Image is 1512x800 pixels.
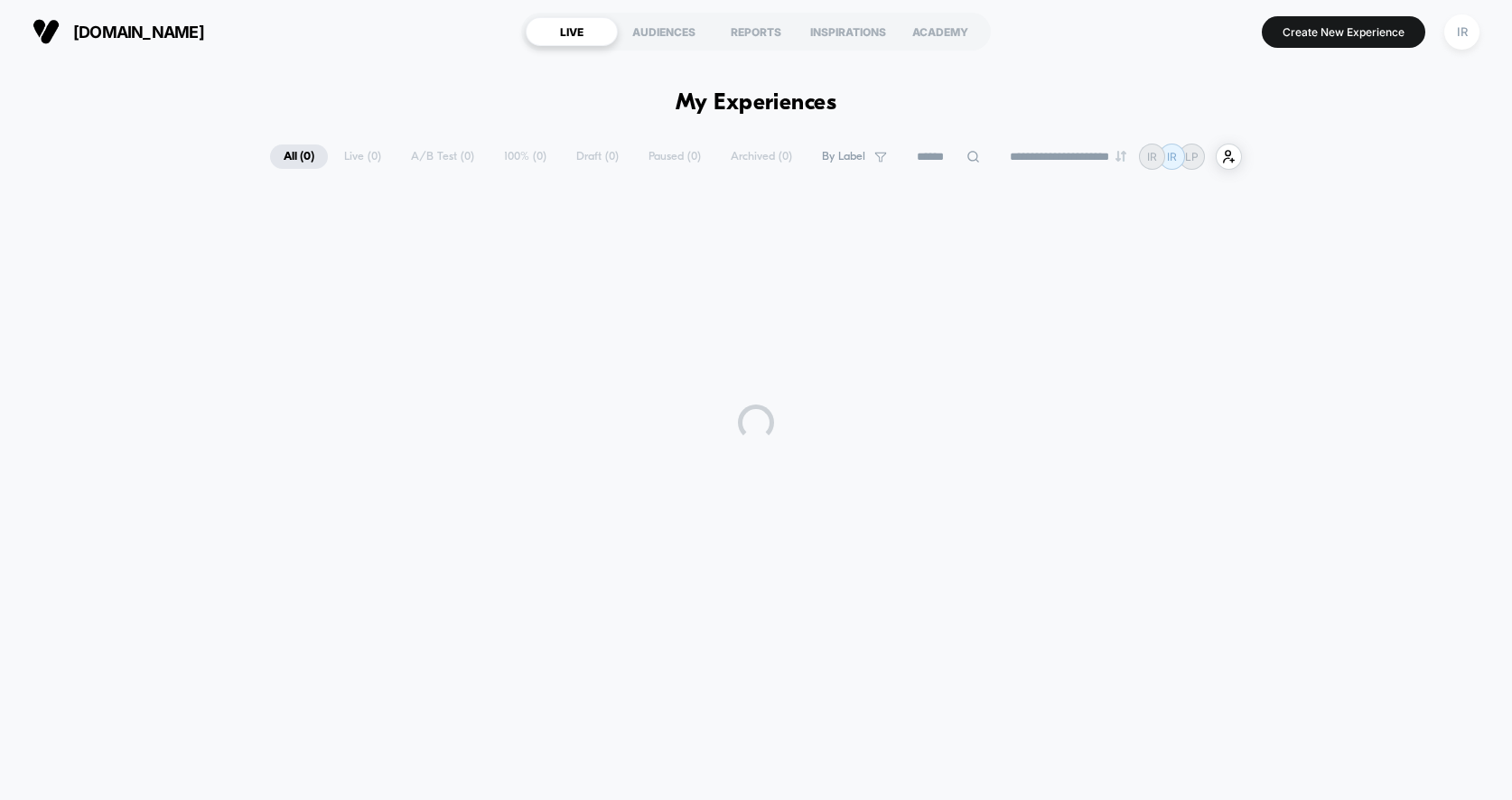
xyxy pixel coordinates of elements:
div: IR [1444,14,1479,50]
button: Create New Experience [1262,16,1425,48]
span: [DOMAIN_NAME] [73,23,204,42]
div: ACADEMY [894,17,986,46]
p: IR [1147,150,1157,163]
button: [DOMAIN_NAME] [27,17,210,46]
img: end [1115,151,1126,162]
button: IR [1439,14,1485,51]
div: INSPIRATIONS [802,17,894,46]
div: AUDIENCES [618,17,710,46]
img: Visually logo [33,18,60,45]
p: LP [1185,150,1199,163]
p: IR [1167,150,1177,163]
div: LIVE [526,17,618,46]
div: REPORTS [710,17,802,46]
span: By Label [822,150,865,163]
h1: My Experiences [676,90,837,116]
span: All ( 0 ) [270,144,328,169]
